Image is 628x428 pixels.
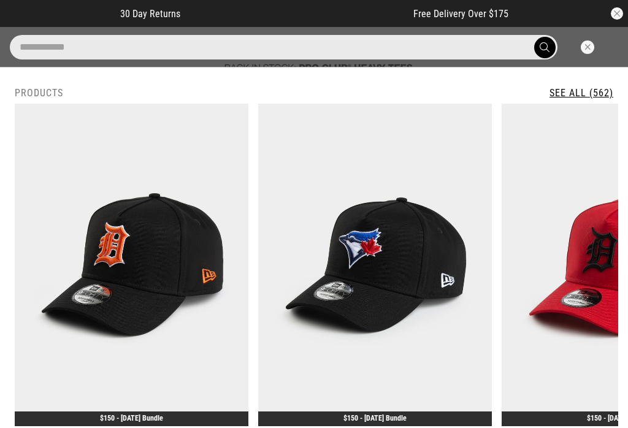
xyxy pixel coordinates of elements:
[549,87,613,99] a: See All (562)
[100,414,163,422] a: $150 - [DATE] Bundle
[581,40,594,54] button: Close search
[10,5,47,42] button: Open LiveChat chat widget
[15,87,63,99] h2: Products
[413,8,508,20] span: Free Delivery Over $175
[120,8,180,20] span: 30 Day Returns
[343,414,407,422] a: $150 - [DATE] Bundle
[205,7,389,20] iframe: Customer reviews powered by Trustpilot
[258,104,492,426] img: New Era Mlb 9forty A-frame Toronto Blue Jays Evergreen Snapback Cap in Multi
[15,104,248,426] img: New Era Mlb 9forty A-frame Detroit Tigers Evergreen Snapback Cap in Multi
